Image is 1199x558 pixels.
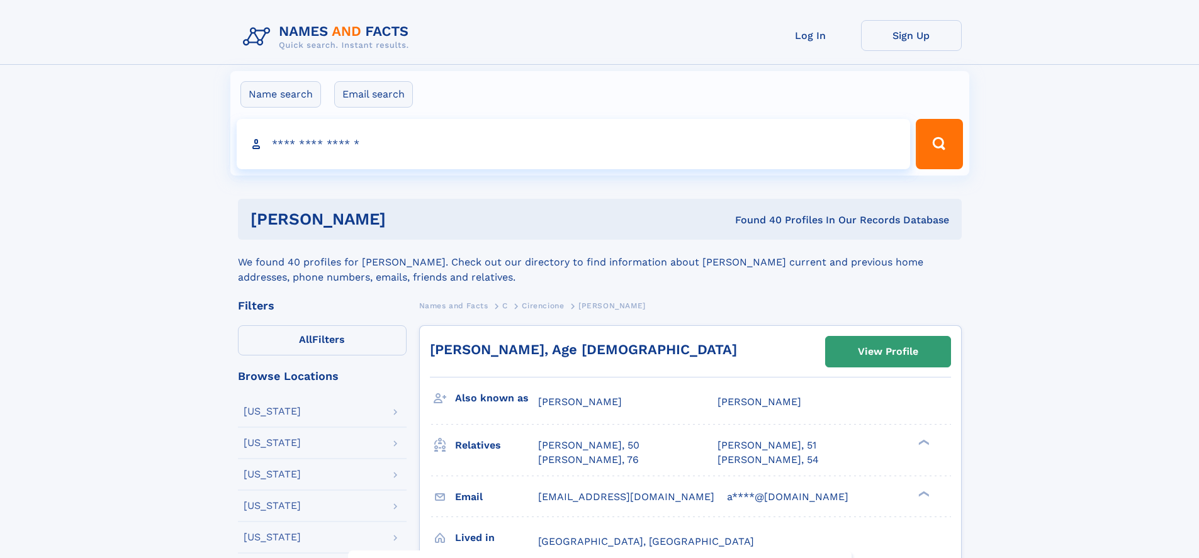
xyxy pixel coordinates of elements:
[240,81,321,108] label: Name search
[522,301,564,310] span: Cirencione
[718,453,819,467] a: [PERSON_NAME], 54
[915,438,930,447] div: ❯
[430,342,737,357] a: [PERSON_NAME], Age [DEMOGRAPHIC_DATA]
[538,438,639,452] a: [PERSON_NAME], 50
[244,406,301,416] div: [US_STATE]
[244,469,301,479] div: [US_STATE]
[238,371,407,382] div: Browse Locations
[718,438,816,452] a: [PERSON_NAME], 51
[299,333,312,345] span: All
[238,300,407,311] div: Filters
[244,438,301,448] div: [US_STATE]
[760,20,861,51] a: Log In
[455,527,538,549] h3: Lived in
[560,213,949,227] div: Found 40 Profiles In Our Records Database
[238,20,419,54] img: Logo Names and Facts
[455,435,538,456] h3: Relatives
[238,240,962,285] div: We found 40 profiles for [PERSON_NAME]. Check out our directory to find information about [PERSON...
[419,298,488,313] a: Names and Facts
[538,491,714,503] span: [EMAIL_ADDRESS][DOMAIN_NAME]
[237,119,911,169] input: search input
[578,301,646,310] span: [PERSON_NAME]
[455,388,538,409] h3: Also known as
[502,301,508,310] span: C
[244,501,301,511] div: [US_STATE]
[718,396,801,408] span: [PERSON_NAME]
[538,453,639,467] a: [PERSON_NAME], 76
[244,532,301,542] div: [US_STATE]
[538,396,622,408] span: [PERSON_NAME]
[455,486,538,508] h3: Email
[861,20,962,51] a: Sign Up
[826,337,950,367] a: View Profile
[502,298,508,313] a: C
[538,535,754,547] span: [GEOGRAPHIC_DATA], [GEOGRAPHIC_DATA]
[250,211,561,227] h1: [PERSON_NAME]
[915,489,930,498] div: ❯
[522,298,564,313] a: Cirencione
[916,119,962,169] button: Search Button
[334,81,413,108] label: Email search
[238,325,407,355] label: Filters
[858,337,918,366] div: View Profile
